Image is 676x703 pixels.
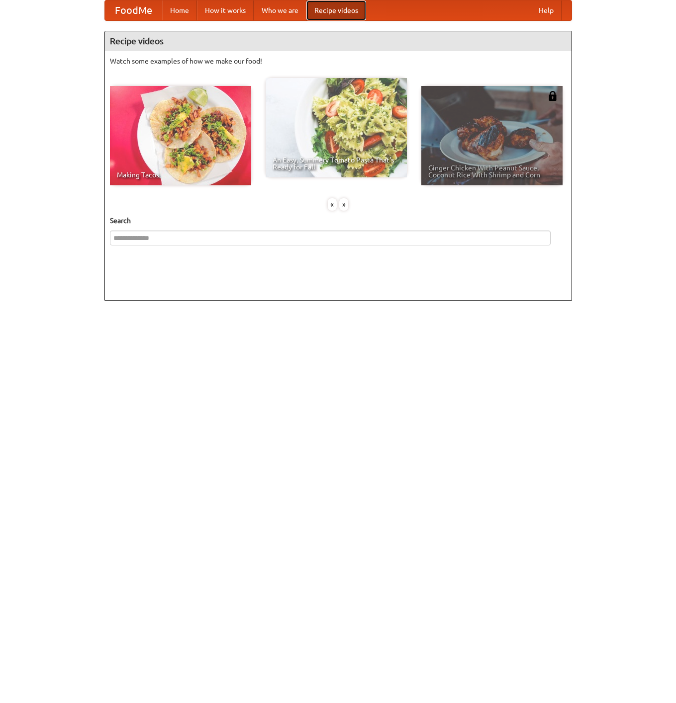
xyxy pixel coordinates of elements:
span: An Easy, Summery Tomato Pasta That's Ready for Fall [273,156,400,170]
a: Home [162,0,197,20]
h4: Recipe videos [105,31,572,51]
div: » [339,198,348,211]
a: An Easy, Summery Tomato Pasta That's Ready for Fall [266,78,407,177]
p: Watch some examples of how we make our food! [110,56,567,66]
a: Making Tacos [110,86,251,185]
h5: Search [110,216,567,226]
a: FoodMe [105,0,162,20]
span: Making Tacos [117,171,244,178]
a: How it works [197,0,254,20]
div: « [328,198,337,211]
a: Help [531,0,562,20]
img: 483408.png [548,91,558,101]
a: Recipe videos [306,0,366,20]
a: Who we are [254,0,306,20]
